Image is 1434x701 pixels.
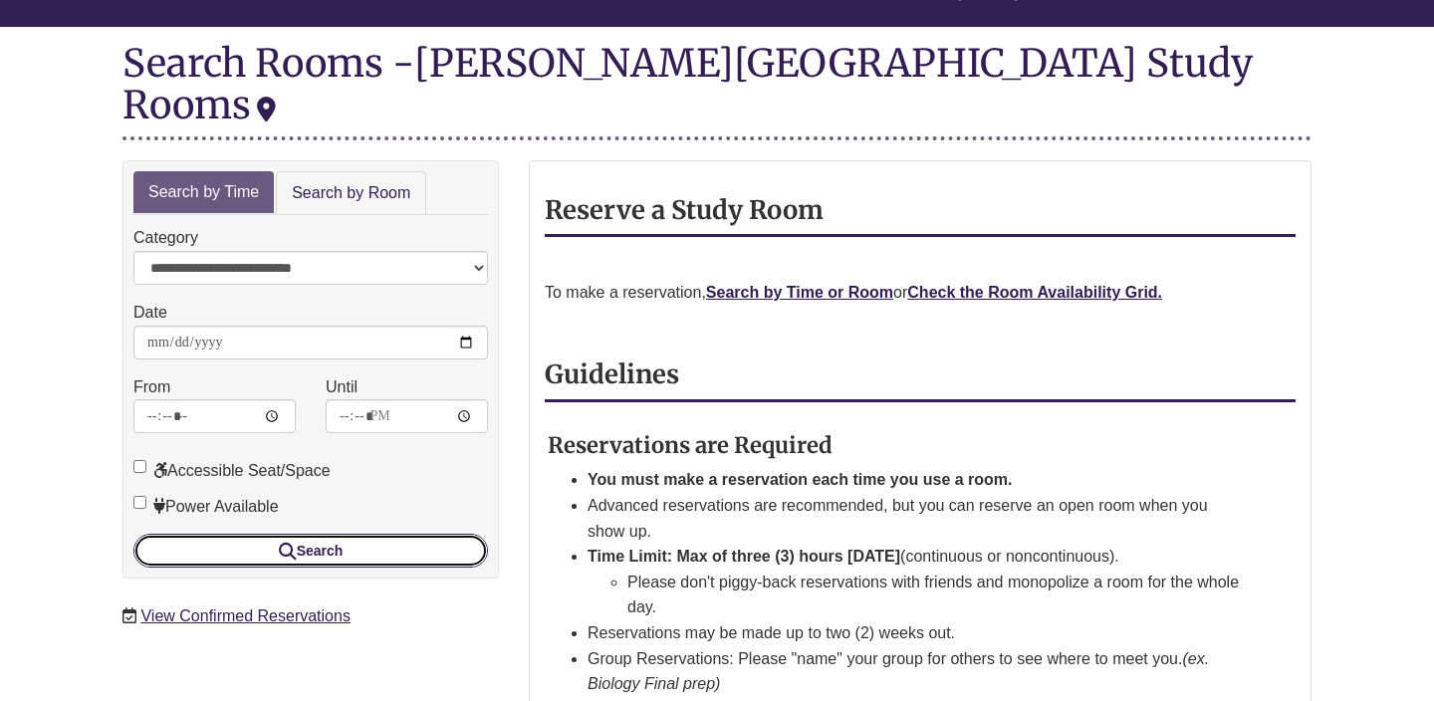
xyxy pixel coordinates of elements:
label: Category [133,225,198,251]
li: Please don't piggy-back reservations with friends and monopolize a room for the whole day. [627,570,1248,620]
label: From [133,374,170,400]
a: Search by Room [276,171,426,216]
div: Search Rooms - [122,42,1312,139]
strong: Guidelines [545,358,679,390]
p: To make a reservation, or [545,280,1296,306]
strong: Reserve a Study Room [545,194,824,226]
strong: You must make a reservation each time you use a room. [588,471,1013,488]
label: Until [326,374,358,400]
li: (continuous or noncontinuous). [588,544,1248,620]
a: Search by Time [133,171,274,214]
input: Accessible Seat/Space [133,460,146,473]
a: Search by Time or Room [706,284,893,301]
li: Reservations may be made up to two (2) weeks out. [588,620,1248,646]
label: Power Available [133,494,279,520]
div: [PERSON_NAME][GEOGRAPHIC_DATA] Study Rooms [122,39,1253,128]
label: Date [133,300,167,326]
label: Accessible Seat/Space [133,458,331,484]
a: Check the Room Availability Grid. [907,284,1162,301]
button: Search [133,534,488,568]
input: Power Available [133,496,146,509]
strong: Reservations are Required [548,431,833,459]
strong: Time Limit: Max of three (3) hours [DATE] [588,548,900,565]
li: Advanced reservations are recommended, but you can reserve an open room when you show up. [588,493,1248,544]
a: View Confirmed Reservations [140,607,350,624]
li: Group Reservations: Please "name" your group for others to see where to meet you. [588,646,1248,697]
